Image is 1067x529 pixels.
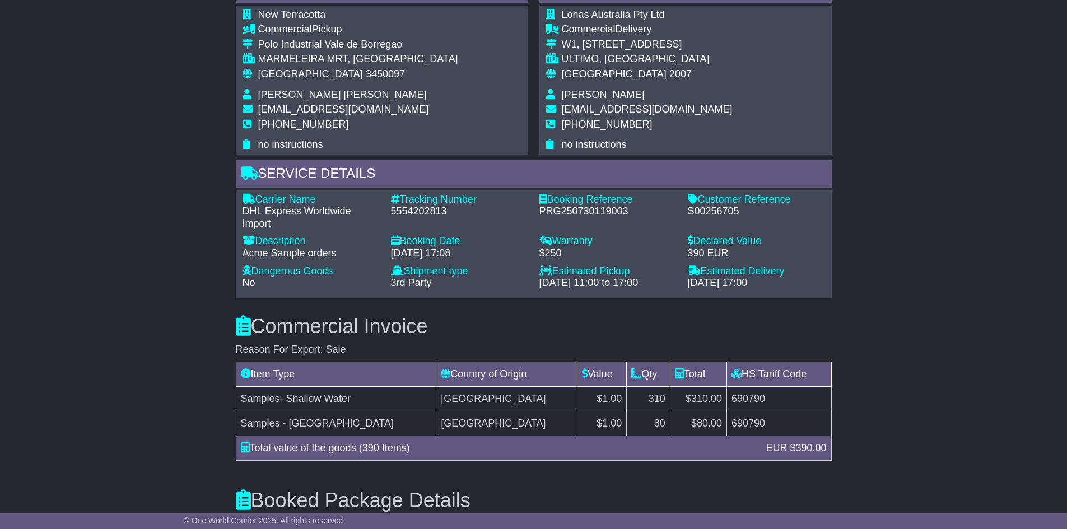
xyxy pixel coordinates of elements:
div: Booking Date [391,235,528,247]
span: Commercial [562,24,616,35]
div: Dangerous Goods [243,265,380,278]
h3: Commercial Invoice [236,315,832,338]
span: 2007 [669,68,692,79]
span: [GEOGRAPHIC_DATA] [562,68,667,79]
span: no instructions [562,139,627,150]
div: Pickup [258,24,458,36]
div: 390 EUR [688,247,825,260]
div: EUR $390.00 [760,441,832,456]
div: MARMELEIRA MRT, [GEOGRAPHIC_DATA] [258,53,458,65]
td: $310.00 [670,387,726,411]
div: [DATE] 17:08 [391,247,528,260]
span: 3450097 [366,68,405,79]
div: Estimated Delivery [688,265,825,278]
td: 310 [627,387,670,411]
div: Description [243,235,380,247]
td: 690790 [726,387,831,411]
span: [EMAIL_ADDRESS][DOMAIN_NAME] [562,104,733,115]
div: Acme Sample orders [243,247,380,260]
td: 690790 [726,411,831,436]
div: Delivery [562,24,733,36]
div: W1, [STREET_ADDRESS] [562,39,733,51]
div: 5554202813 [391,205,528,218]
td: 80 [627,411,670,436]
div: Booking Reference [539,194,677,206]
div: Tracking Number [391,194,528,206]
td: HS Tariff Code [726,362,831,387]
td: [GEOGRAPHIC_DATA] [436,411,577,436]
span: [PHONE_NUMBER] [562,119,653,130]
h3: Booked Package Details [236,489,832,512]
div: Total value of the goods (390 Items) [235,441,761,456]
span: Commercial [258,24,312,35]
div: ULTIMO, [GEOGRAPHIC_DATA] [562,53,733,65]
div: Shipment type [391,265,528,278]
td: $1.00 [577,387,626,411]
div: Declared Value [688,235,825,247]
div: PRG250730119003 [539,205,677,218]
div: Estimated Pickup [539,265,677,278]
span: [PHONE_NUMBER] [258,119,349,130]
div: Service Details [236,160,832,190]
span: no instructions [258,139,323,150]
div: DHL Express Worldwide Import [243,205,380,230]
div: Warranty [539,235,677,247]
div: [DATE] 17:00 [688,277,825,289]
span: [PERSON_NAME] [PERSON_NAME] [258,89,427,100]
span: © One World Courier 2025. All rights reserved. [184,516,346,525]
td: Value [577,362,626,387]
div: Customer Reference [688,194,825,206]
td: $80.00 [670,411,726,436]
td: Samples- Shallow Water [236,387,436,411]
span: [EMAIL_ADDRESS][DOMAIN_NAME] [258,104,429,115]
td: Qty [627,362,670,387]
td: $1.00 [577,411,626,436]
div: Polo Industrial Vale de Borregao [258,39,458,51]
div: S00256705 [688,205,825,218]
td: Total [670,362,726,387]
span: No [243,277,255,288]
td: Item Type [236,362,436,387]
span: [PERSON_NAME] [562,89,645,100]
span: Lohas Australia Pty Ltd [562,9,665,20]
span: New Terracotta [258,9,326,20]
div: $250 [539,247,677,260]
div: Carrier Name [243,194,380,206]
td: [GEOGRAPHIC_DATA] [436,387,577,411]
td: Country of Origin [436,362,577,387]
span: 3rd Party [391,277,432,288]
td: Samples - [GEOGRAPHIC_DATA] [236,411,436,436]
div: Reason For Export: Sale [236,344,832,356]
span: [GEOGRAPHIC_DATA] [258,68,363,79]
div: [DATE] 11:00 to 17:00 [539,277,677,289]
